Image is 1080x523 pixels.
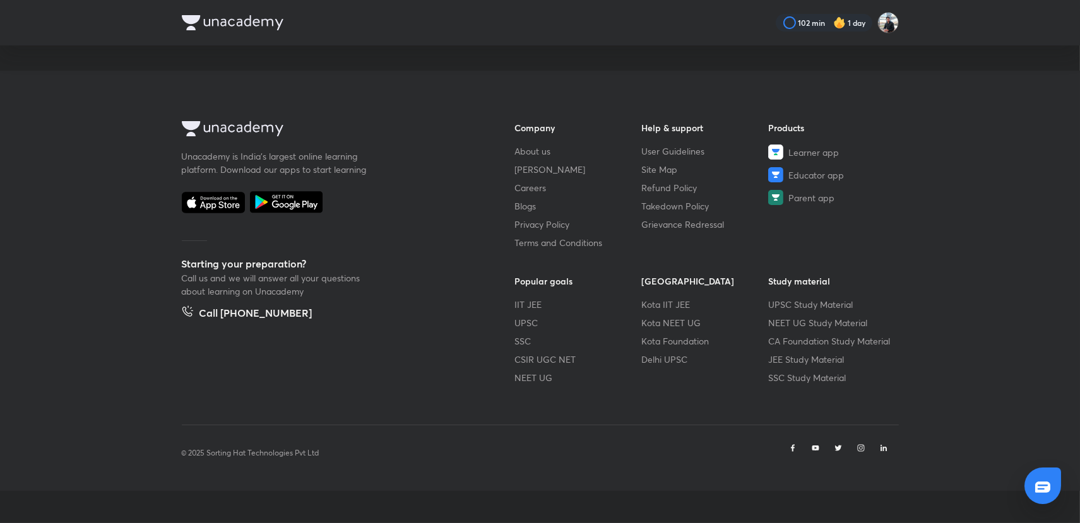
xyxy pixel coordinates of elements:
p: © 2025 Sorting Hat Technologies Pvt Ltd [182,447,319,459]
a: UPSC Study Material [768,298,895,311]
span: Parent app [788,191,834,204]
a: Grievance Redressal [641,218,768,231]
a: Company Logo [182,121,475,139]
h6: [GEOGRAPHIC_DATA] [641,274,768,288]
h6: Study material [768,274,895,288]
a: Educator app [768,167,895,182]
h6: Products [768,121,895,134]
a: Blogs [515,199,642,213]
h6: Help & support [641,121,768,134]
a: Careers [515,181,642,194]
a: Refund Policy [641,181,768,194]
img: RS PM [877,12,899,33]
h6: Popular goals [515,274,642,288]
img: Learner app [768,144,783,160]
a: Kota Foundation [641,334,768,348]
img: Parent app [768,190,783,205]
img: Company Logo [182,15,283,30]
a: SSC [515,334,642,348]
a: Terms and Conditions [515,236,642,249]
a: NEET UG [515,371,642,384]
a: CSIR UGC NET [515,353,642,366]
span: Educator app [788,168,844,182]
a: Delhi UPSC [641,353,768,366]
a: Kota IIT JEE [641,298,768,311]
a: CA Foundation Study Material [768,334,895,348]
a: Call [PHONE_NUMBER] [182,305,312,323]
a: Learner app [768,144,895,160]
a: Site Map [641,163,768,176]
span: Careers [515,181,547,194]
a: JEE Study Material [768,353,895,366]
a: UPSC [515,316,642,329]
a: Privacy Policy [515,218,642,231]
a: SSC Study Material [768,371,895,384]
img: Company Logo [182,121,283,136]
h5: Starting your preparation? [182,256,475,271]
a: Takedown Policy [641,199,768,213]
h5: Call [PHONE_NUMBER] [199,305,312,323]
a: About us [515,144,642,158]
img: streak [833,16,846,29]
a: IIT JEE [515,298,642,311]
a: Kota NEET UG [641,316,768,329]
h6: Company [515,121,642,134]
img: Educator app [768,167,783,182]
a: User Guidelines [641,144,768,158]
a: [PERSON_NAME] [515,163,642,176]
p: Unacademy is India’s largest online learning platform. Download our apps to start learning [182,150,371,176]
a: NEET UG Study Material [768,316,895,329]
a: Parent app [768,190,895,205]
span: Learner app [788,146,839,159]
p: Call us and we will answer all your questions about learning on Unacademy [182,271,371,298]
